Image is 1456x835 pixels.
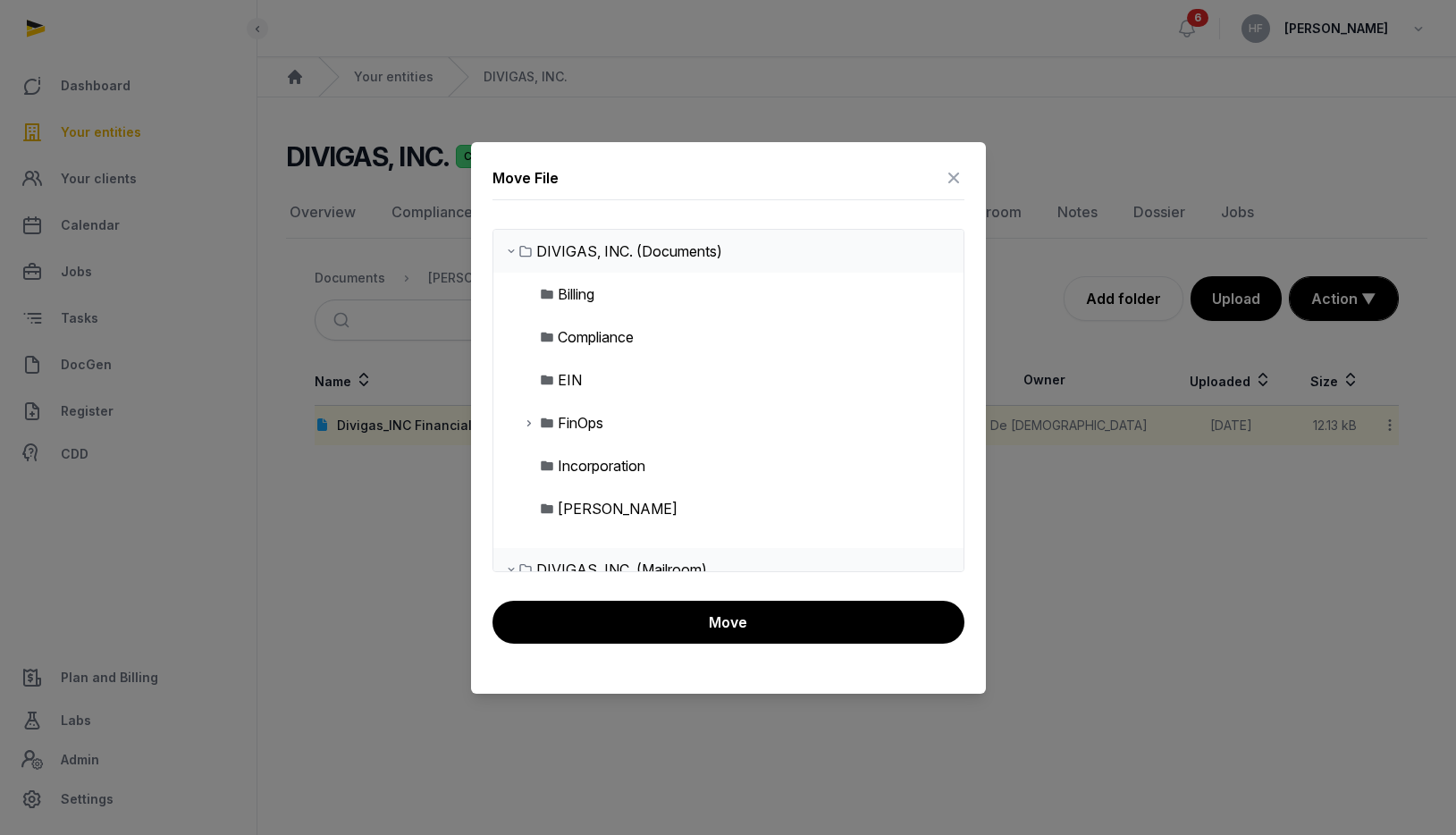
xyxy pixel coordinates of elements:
div: DIVIGAS, INC. (Documents) [536,240,722,262]
div: Compliance [558,326,634,348]
div: Billing [558,283,594,305]
div: DIVIGAS, INC. (Mailroom) [536,559,707,580]
div: Incorporation [558,455,645,477]
div: [PERSON_NAME] [558,498,678,519]
div: FinOps [558,412,603,434]
button: Move [492,601,964,644]
div: Move File [492,167,559,189]
div: EIN [558,369,582,391]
